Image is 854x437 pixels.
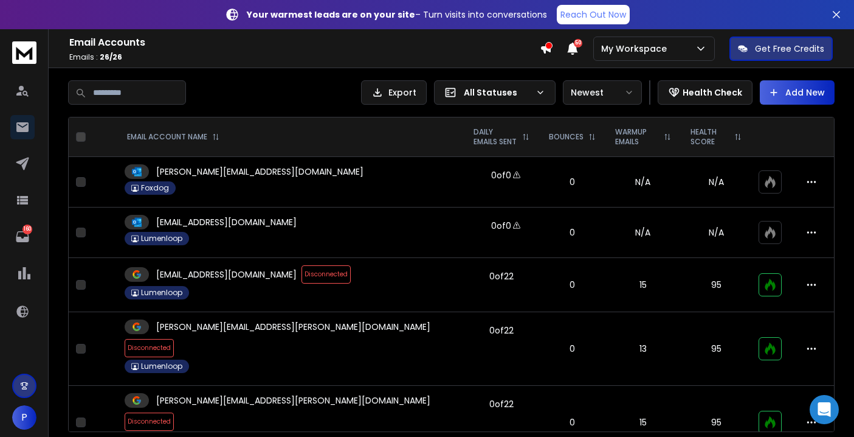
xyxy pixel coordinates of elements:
[601,43,672,55] p: My Workspace
[491,169,511,181] div: 0 of 0
[688,226,744,239] p: N/A
[690,127,729,147] p: HEALTH SCORE
[615,127,659,147] p: WARMUP EMAILS
[489,270,514,282] div: 0 of 22
[658,80,752,105] button: Health Check
[12,405,36,430] button: P
[563,80,642,105] button: Newest
[10,225,35,249] a: 160
[247,9,415,21] strong: Your warmest leads are on your site
[489,324,514,337] div: 0 of 22
[247,9,547,21] p: – Turn visits into conversations
[491,220,511,232] div: 0 of 0
[141,234,182,243] p: Lumenloop
[141,183,169,193] p: Foxdog
[100,52,122,62] span: 26 / 26
[141,288,182,298] p: Lumenloop
[681,312,751,386] td: 95
[125,413,174,431] span: Disconnected
[605,157,681,208] td: N/A
[156,268,297,281] p: [EMAIL_ADDRESS][DOMAIN_NAME]
[546,279,598,291] p: 0
[125,339,174,357] span: Disconnected
[141,362,182,371] p: Lumenloop
[810,395,839,424] div: Open Intercom Messenger
[681,258,751,312] td: 95
[557,5,630,24] a: Reach Out Now
[605,312,681,386] td: 13
[755,43,824,55] p: Get Free Credits
[560,9,626,21] p: Reach Out Now
[127,132,219,142] div: EMAIL ACCOUNT NAME
[546,176,598,188] p: 0
[156,216,297,228] p: [EMAIL_ADDRESS][DOMAIN_NAME]
[688,176,744,188] p: N/A
[301,265,351,284] span: Disconnected
[546,226,598,239] p: 0
[69,52,540,62] p: Emails :
[605,258,681,312] td: 15
[156,321,430,333] p: [PERSON_NAME][EMAIL_ADDRESS][PERSON_NAME][DOMAIN_NAME]
[760,80,835,105] button: Add New
[69,35,540,50] h1: Email Accounts
[546,416,598,428] p: 0
[361,80,427,105] button: Export
[489,398,514,410] div: 0 of 22
[12,41,36,64] img: logo
[683,86,742,99] p: Health Check
[549,132,584,142] p: BOUNCES
[574,39,582,47] span: 50
[156,166,363,178] p: [PERSON_NAME][EMAIL_ADDRESS][DOMAIN_NAME]
[464,86,531,99] p: All Statuses
[605,208,681,258] td: N/A
[156,394,430,407] p: [PERSON_NAME][EMAIL_ADDRESS][PERSON_NAME][DOMAIN_NAME]
[473,127,517,147] p: DAILY EMAILS SENT
[729,37,833,61] button: Get Free Credits
[546,343,598,355] p: 0
[22,225,32,234] p: 160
